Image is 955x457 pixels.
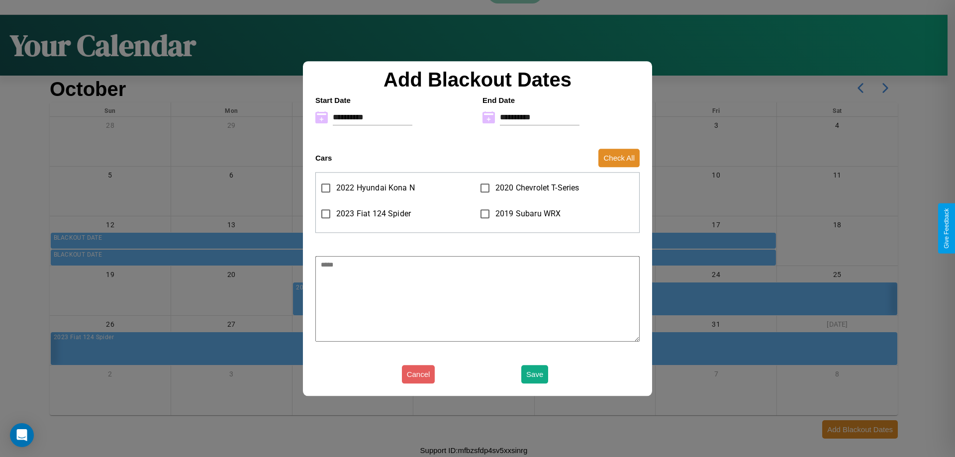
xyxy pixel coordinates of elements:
[315,154,332,162] h4: Cars
[598,149,640,167] button: Check All
[521,365,548,383] button: Save
[336,182,415,194] span: 2022 Hyundai Kona N
[943,208,950,249] div: Give Feedback
[315,96,473,104] h4: Start Date
[495,208,561,220] span: 2019 Subaru WRX
[402,365,435,383] button: Cancel
[336,208,411,220] span: 2023 Fiat 124 Spider
[10,423,34,447] div: Open Intercom Messenger
[482,96,640,104] h4: End Date
[495,182,579,194] span: 2020 Chevrolet T-Series
[310,69,645,91] h2: Add Blackout Dates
